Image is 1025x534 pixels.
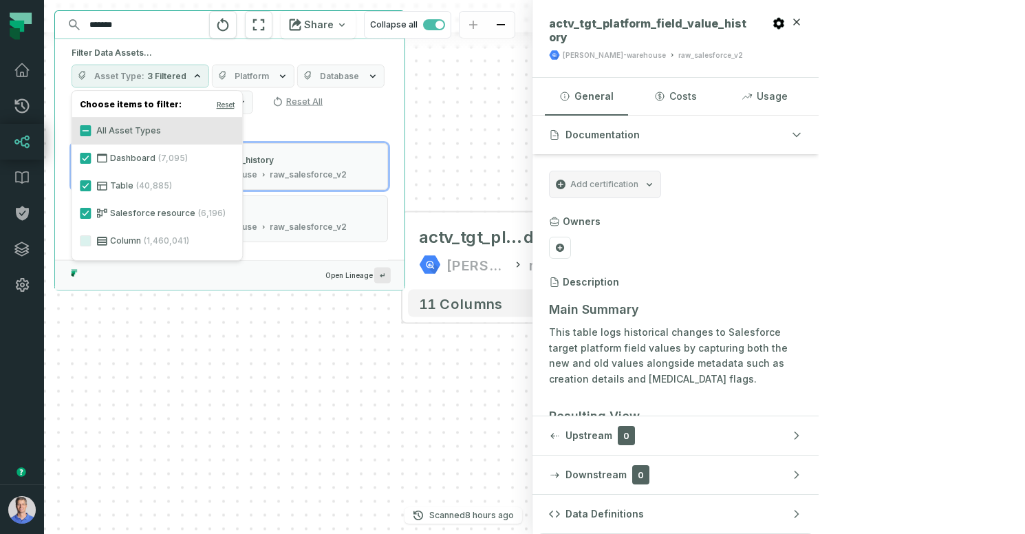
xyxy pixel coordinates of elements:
[524,226,650,248] span: d_value_history
[80,208,91,219] button: Salesforce resource(6,196)
[270,222,347,233] div: raw_salesforce_v2
[320,71,359,82] span: Database
[565,507,644,521] span: Data Definitions
[198,208,226,219] span: (6,196)
[632,465,649,484] span: 0
[155,91,253,114] button: Certification
[549,17,753,44] span: actv_tgt_platform_field_value_history
[217,99,235,110] button: Reset
[565,128,640,142] span: Documentation
[723,78,806,115] button: Usage
[267,91,328,113] button: Reset All
[72,172,242,200] label: Table
[570,179,638,190] span: Add certification
[8,496,36,524] img: avatar of Barak Forgoun
[532,456,819,494] button: Downstream0
[364,11,451,39] button: Collapse all
[532,416,819,455] button: Upstream0
[532,116,819,154] button: Documentation
[136,180,172,191] span: (40,885)
[404,507,522,524] button: Scanned[DATE] 4:02:51 AM
[446,254,507,276] div: juul-warehouse
[419,295,503,312] span: 11 columns
[297,65,385,88] button: Database
[15,466,28,478] div: Tooltip anchor
[138,169,257,180] div: juul-warehouse
[55,122,404,260] div: Suggestions
[80,180,91,191] button: Table(40,885)
[138,222,257,233] div: juul-warehouse
[465,510,514,520] relative-time: Sep 19, 2025, 4:02 AM GMT+3
[144,235,189,246] span: (1,460,041)
[72,96,242,117] h4: Choose items to filter:
[549,407,802,426] h3: Resulting View
[72,65,209,88] button: Asset Type3 Filtered
[158,153,188,164] span: (7,095)
[94,71,144,82] span: Asset Type
[72,47,388,58] h5: Filter Data Assets...
[549,171,661,198] button: Add certification
[487,12,515,39] button: zoom out
[72,195,388,242] button: table[PERSON_NAME]-warehouseraw_salesforce_v2
[325,268,391,284] span: Open Lineage
[563,275,619,289] h3: Description
[565,468,627,482] span: Downstream
[549,325,802,387] p: This table logs historical changes to Salesforce target platform field values by capturing both t...
[72,117,242,145] label: All Asset Types
[419,226,524,248] span: actv_tgt_platform_fiel
[153,154,274,164] span: t_platform_field_value_history
[678,50,743,61] div: raw_salesforce_v2
[281,11,356,39] button: Share
[634,78,717,115] button: Costs
[270,169,347,180] div: raw_salesforce_v2
[532,495,819,533] button: Data Definitions
[563,215,601,228] h3: Owners
[212,65,294,88] button: Platform
[72,122,388,260] div: 2 Data Assets found
[419,226,650,248] div: actv_tgt_platform_field_value_history
[529,254,650,276] div: raw_salesforce_v2
[235,71,269,82] span: Platform
[80,235,91,246] button: Column(1,460,041)
[80,153,91,164] button: Dashboard(7,095)
[563,50,666,61] div: juul-warehouse
[374,268,391,284] span: Press ↵ to add a new Data Asset to the graph
[565,429,612,442] span: Upstream
[72,200,242,227] label: Salesforce resource
[429,509,514,522] p: Scanned
[72,143,388,190] button: table[PERSON_NAME]-warehouseraw_salesforce_v2
[80,125,91,136] button: All Asset Types
[147,71,186,82] span: 3 Filtered
[72,227,242,255] label: Column
[545,78,628,115] button: General
[549,300,802,319] h3: Main Summary
[618,426,635,445] span: 0
[72,145,242,172] label: Dashboard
